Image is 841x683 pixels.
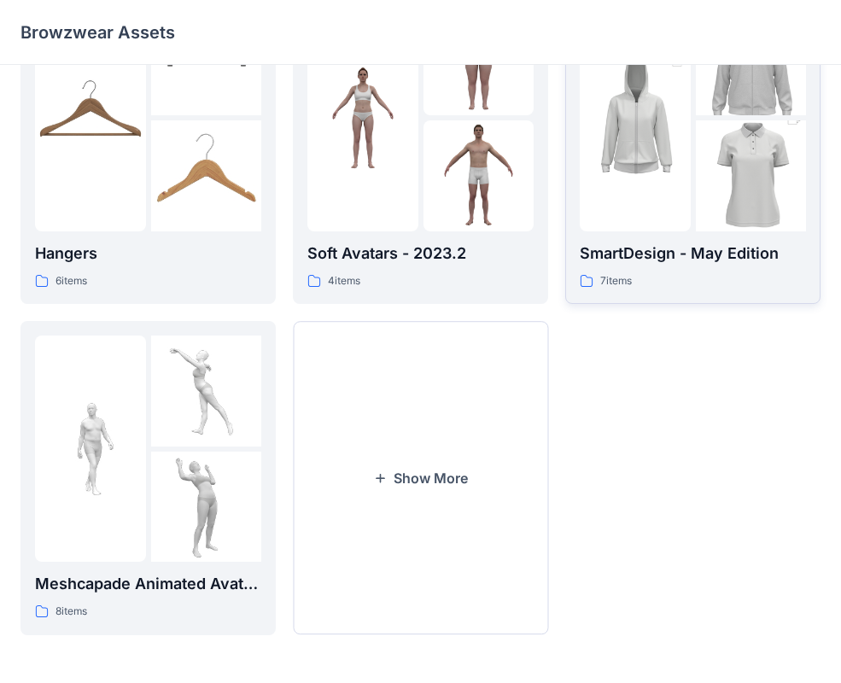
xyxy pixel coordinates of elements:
img: folder 2 [151,336,262,447]
p: Soft Avatars - 2023.2 [307,242,534,266]
p: SmartDesign - May Edition [580,242,806,266]
button: Show More [293,321,548,635]
img: folder 3 [423,120,534,231]
p: 7 items [600,272,632,290]
a: folder 1folder 2folder 3Meshcapade Animated Avatars8items [20,321,276,635]
p: 4 items [328,272,360,290]
img: folder 3 [696,93,807,259]
p: 6 items [55,272,87,290]
p: Browzwear Assets [20,20,175,44]
img: folder 1 [307,62,418,173]
img: folder 1 [35,62,146,173]
p: 8 items [55,603,87,621]
img: folder 3 [151,120,262,231]
img: folder 3 [151,452,262,563]
p: Meshcapade Animated Avatars [35,572,261,596]
img: folder 1 [35,394,146,505]
p: Hangers [35,242,261,266]
img: folder 1 [580,35,691,201]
